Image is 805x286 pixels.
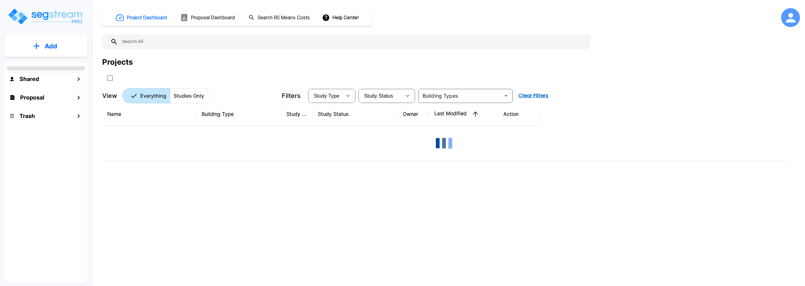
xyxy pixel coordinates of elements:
[118,35,587,49] input: Search All
[420,91,500,100] input: Building Types
[313,103,398,126] th: Study Status
[45,41,57,51] p: Add
[102,103,197,126] th: Name
[246,12,313,24] button: Search RS Means Costs
[258,14,310,21] h1: Search RS Means Costs
[516,89,551,102] button: Clear Filters
[122,88,170,103] button: Everything
[360,87,401,105] div: Select
[321,12,361,24] button: Help Center
[197,103,281,126] th: Building Type
[7,8,84,25] img: Logo
[309,87,341,105] div: Select
[174,92,204,100] p: Studies Only
[113,11,170,24] button: Project Dashboard
[431,131,457,156] img: Loading
[102,57,133,68] div: Projects
[122,88,212,103] div: Platform
[127,14,167,21] h1: Project Dashboard
[398,103,429,126] th: Owner
[19,112,35,120] h1: Trash
[498,103,539,126] th: Action
[19,75,39,83] h1: Shared
[191,14,235,21] h1: Proposal Dashboard
[364,93,393,99] span: Study Status
[429,103,498,126] th: Last Modified
[170,88,212,103] button: Studies Only
[104,72,116,84] button: SelectAll
[314,93,339,99] span: Study Type
[20,93,44,102] h1: Proposal
[140,92,166,100] p: Everything
[502,91,510,100] button: Open
[281,103,313,126] th: Study Type
[178,11,238,24] button: Proposal Dashboard
[102,91,117,100] p: View
[282,91,301,100] p: Filters
[4,37,87,55] button: Add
